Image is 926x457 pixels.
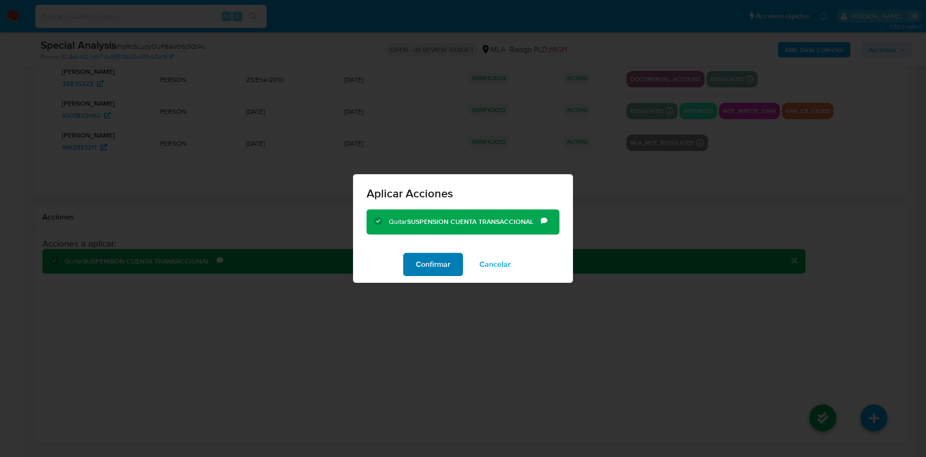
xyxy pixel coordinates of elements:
[479,254,511,275] span: Cancelar
[467,253,523,276] button: Cancelar
[416,254,450,275] span: Confirmar
[403,253,463,276] button: Confirmar
[367,188,559,199] span: Aplicar Acciones
[389,217,541,227] div: Quitar
[407,217,533,226] b: SUSPENSION CUENTA TRANSACCIONAL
